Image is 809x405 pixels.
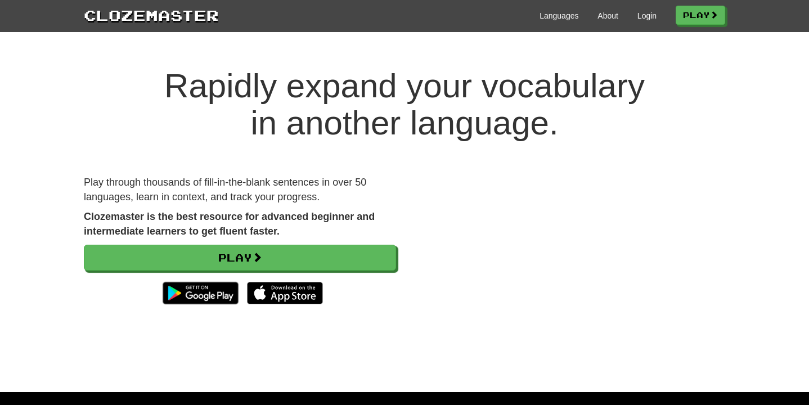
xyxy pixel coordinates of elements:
a: Clozemaster [84,4,219,25]
a: Play [676,6,725,25]
strong: Clozemaster is the best resource for advanced beginner and intermediate learners to get fluent fa... [84,211,375,237]
p: Play through thousands of fill-in-the-blank sentences in over 50 languages, learn in context, and... [84,175,396,204]
img: Get it on Google Play [157,276,244,310]
a: Login [637,10,657,21]
a: About [597,10,618,21]
a: Languages [540,10,578,21]
img: Download_on_the_App_Store_Badge_US-UK_135x40-25178aeef6eb6b83b96f5f2d004eda3bffbb37122de64afbaef7... [247,282,323,304]
a: Play [84,245,396,271]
